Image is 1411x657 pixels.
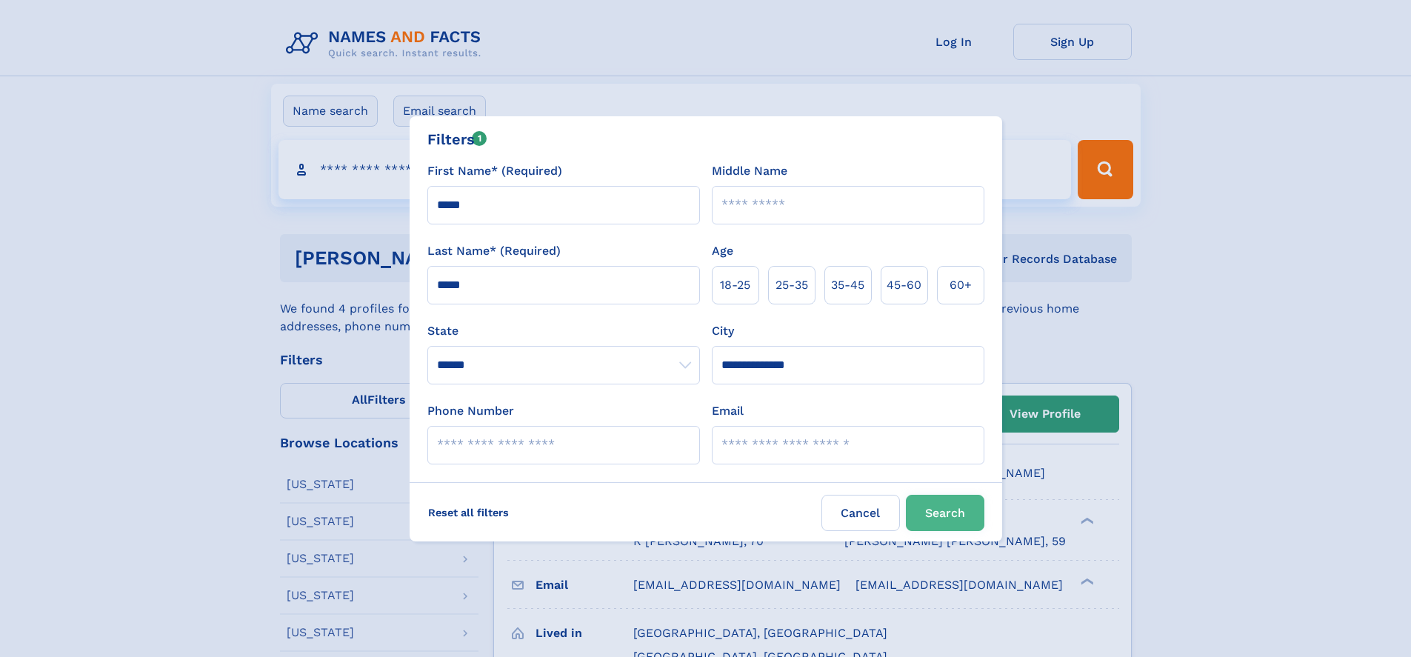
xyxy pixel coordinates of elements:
label: Last Name* (Required) [427,242,561,260]
span: 35‑45 [831,276,864,294]
label: Phone Number [427,402,514,420]
button: Search [906,495,984,531]
span: 60+ [950,276,972,294]
div: Filters [427,128,487,150]
span: 18‑25 [720,276,750,294]
label: First Name* (Required) [427,162,562,180]
label: Age [712,242,733,260]
span: 25‑35 [775,276,808,294]
label: Email [712,402,744,420]
label: Middle Name [712,162,787,180]
label: State [427,322,700,340]
label: Cancel [821,495,900,531]
label: City [712,322,734,340]
span: 45‑60 [887,276,921,294]
label: Reset all filters [418,495,518,530]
